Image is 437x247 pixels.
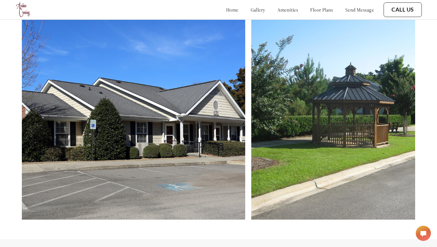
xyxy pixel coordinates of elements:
[277,7,298,13] a: amenities
[310,7,333,13] a: floor plans
[251,11,415,220] img: Alt text
[391,6,414,13] a: Call Us
[251,7,265,13] a: gallery
[22,11,245,220] img: Alt text
[345,7,374,13] a: send message
[384,2,422,17] button: Call Us
[15,2,32,18] img: Company logo
[226,7,239,13] a: home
